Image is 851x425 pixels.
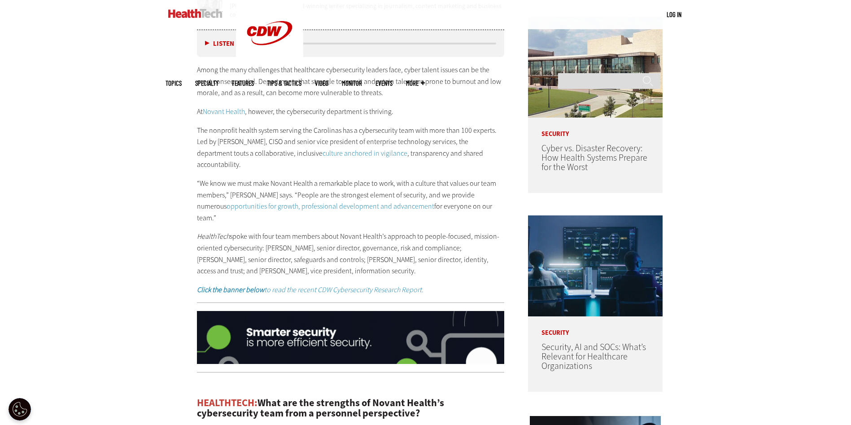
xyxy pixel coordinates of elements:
[166,80,182,87] span: Topics
[323,149,407,158] a: culture anchored in vigilance
[667,10,681,19] div: User menu
[9,398,31,421] div: Cookie Settings
[197,125,505,171] p: The nonprofit health system serving the Carolinas has a cybersecurity team with more than 100 exp...
[375,80,393,87] a: Events
[528,215,663,316] img: security team in high-tech computer room
[197,398,505,418] h2: What are the strengths of Novant Health’s cybersecurity team from a personnel perspective?
[197,232,230,241] em: HealthTech
[203,107,245,116] a: Novant Health
[528,118,663,137] p: Security
[528,316,663,336] p: Security
[227,202,434,211] a: opportunities for growth, professional development and advancement
[195,80,218,87] span: Specialty
[168,9,223,18] img: Home
[197,231,505,276] p: spoke with four team members about Novant Health’s approach to people-focused, mission-oriented c...
[197,311,505,364] img: x_security_q325_animated_click_desktop_03
[197,285,264,294] strong: Click the banner below
[667,10,681,18] a: Log in
[267,80,301,87] a: Tips & Tactics
[342,80,362,87] a: MonITor
[541,341,646,372] a: Security, AI and SOCs: What’s Relevant for Healthcare Organizations
[197,106,505,118] p: At , however, the cybersecurity department is thriving.
[406,80,425,87] span: More
[236,59,303,69] a: CDW
[9,398,31,421] button: Open Preferences
[197,285,423,294] a: Click the banner belowto read the recent CDW Cybersecurity Research Report.
[541,142,647,173] a: Cyber vs. Disaster Recovery: How Health Systems Prepare for the Worst
[197,396,257,409] span: HEALTHTECH:
[197,285,423,294] em: to read the recent CDW Cybersecurity Research Report.
[315,80,328,87] a: Video
[232,80,254,87] a: Features
[197,178,505,223] p: “We know we must make Novant Health a remarkable place to work, with a culture that values our te...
